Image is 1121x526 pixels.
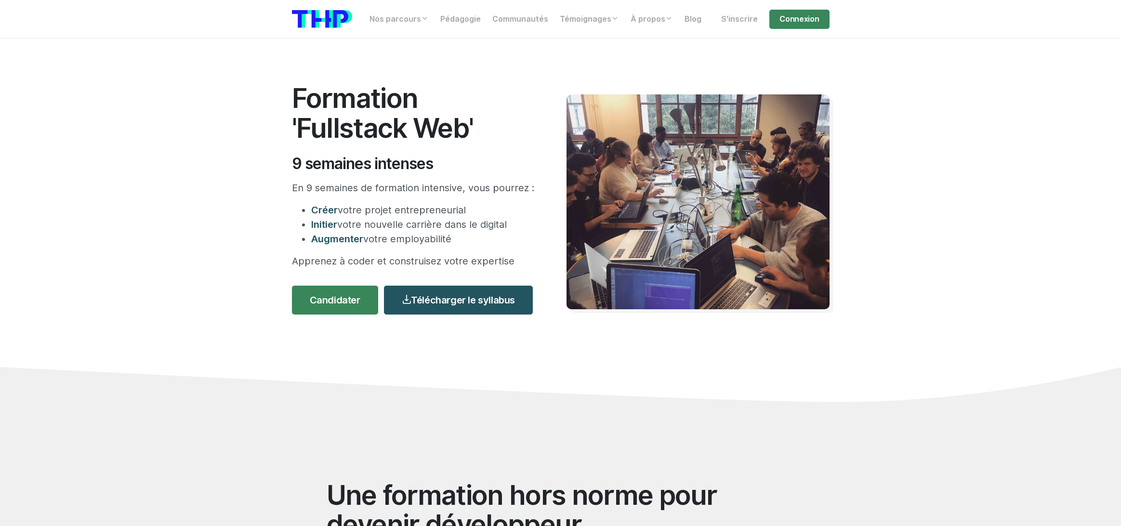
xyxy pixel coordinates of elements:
[311,232,538,246] li: votre employabilité
[769,10,829,29] a: Connexion
[292,10,352,28] img: logo
[292,155,538,173] h2: 9 semaines intenses
[311,203,538,217] li: votre projet entrepreneurial
[679,10,707,29] a: Blog
[554,10,625,29] a: Témoignages
[292,181,538,195] p: En 9 semaines de formation intensive, vous pourrez :
[487,10,554,29] a: Communautés
[292,254,538,268] p: Apprenez à coder et construisez votre expertise
[311,219,337,230] span: Initier
[292,286,378,315] a: Candidater
[292,83,538,143] h1: Formation 'Fullstack Web'
[384,286,533,315] a: Télécharger le syllabus
[311,204,338,216] span: Créer
[435,10,487,29] a: Pédagogie
[364,10,435,29] a: Nos parcours
[311,233,363,245] span: Augmenter
[625,10,679,29] a: À propos
[715,10,764,29] a: S'inscrire
[567,94,830,310] img: Travail
[311,217,538,232] li: votre nouvelle carrière dans le digital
